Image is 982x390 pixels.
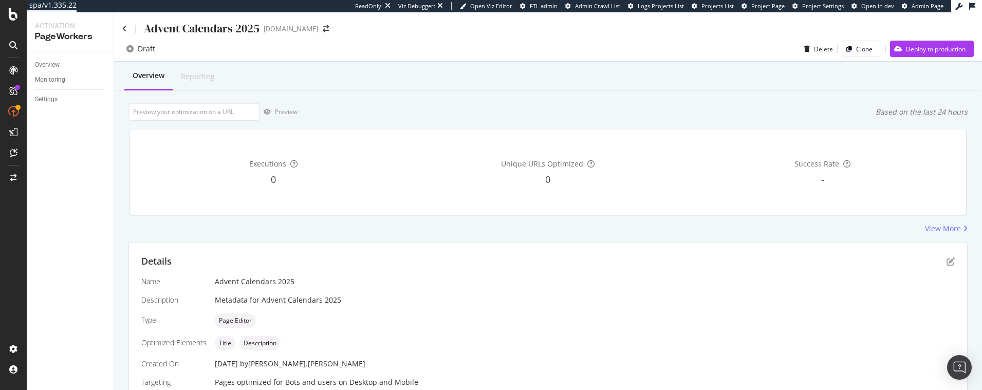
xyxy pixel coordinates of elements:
span: Projects List [701,2,734,10]
button: Delete [800,41,833,57]
div: neutral label [215,313,256,328]
a: Monitoring [35,75,106,85]
span: 0 [545,173,550,185]
a: Open in dev [851,2,894,10]
div: Monitoring [35,75,65,85]
div: neutral label [215,336,235,350]
div: Advent Calendars 2025 [144,21,260,36]
div: Bots and users [285,377,337,387]
span: Project Page [751,2,785,10]
a: Open Viz Editor [460,2,512,10]
a: Projects List [692,2,734,10]
div: Pages optimized for on [215,377,955,387]
div: Targeting [141,377,207,387]
span: Open Viz Editor [470,2,512,10]
a: Admin Page [902,2,943,10]
div: Clone [856,45,873,53]
a: FTL admin [520,2,558,10]
div: Details [141,255,172,268]
div: Advent Calendars 2025 [215,276,955,287]
span: Admin Crawl List [575,2,620,10]
div: Deploy to production [906,45,966,53]
div: Open Intercom Messenger [947,355,972,380]
span: 0 [271,173,276,185]
span: Title [219,340,231,346]
a: Project Settings [792,2,844,10]
div: Based on the last 24 hours [876,107,968,117]
div: Settings [35,94,58,105]
div: Metadata for Advent Calendars 2025 [215,295,955,305]
span: Open in dev [861,2,894,10]
div: PageWorkers [35,31,105,43]
div: neutral label [239,336,281,350]
span: FTL admin [530,2,558,10]
button: Clone [842,41,881,57]
span: Project Settings [802,2,844,10]
div: Type [141,315,207,325]
a: Click to go back [122,25,127,32]
div: Activation [35,21,105,31]
div: Created On [141,359,207,369]
span: Executions [249,159,286,169]
a: Project Page [742,2,785,10]
div: Description [141,295,207,305]
div: Draft [138,44,155,54]
span: Page Editor [219,318,252,324]
a: Admin Crawl List [565,2,620,10]
div: Optimized Elements [141,338,207,348]
div: Viz Debugger: [398,2,435,10]
div: by [PERSON_NAME].[PERSON_NAME] [240,359,365,369]
a: Settings [35,94,106,105]
input: Preview your optimization on a URL [128,103,260,121]
span: Unique URLs Optimized [501,159,583,169]
div: Overview [35,60,60,70]
div: arrow-right-arrow-left [323,25,329,32]
div: Delete [814,45,833,53]
a: Overview [35,60,106,70]
span: Description [244,340,276,346]
div: [DATE] [215,359,955,369]
div: View More [925,224,961,234]
div: Overview [133,70,164,81]
a: Logs Projects List [628,2,684,10]
div: Preview [275,107,298,116]
span: Logs Projects List [638,2,684,10]
div: Reporting [181,71,215,82]
div: ReadOnly: [355,2,383,10]
span: - [821,173,824,185]
div: Desktop and Mobile [349,377,418,387]
span: Admin Page [912,2,943,10]
div: Name [141,276,207,287]
div: [DOMAIN_NAME] [264,24,319,34]
button: Preview [260,104,298,120]
button: Deploy to production [890,41,974,57]
span: Success Rate [794,159,839,169]
div: pen-to-square [947,257,955,266]
a: View More [925,224,968,234]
